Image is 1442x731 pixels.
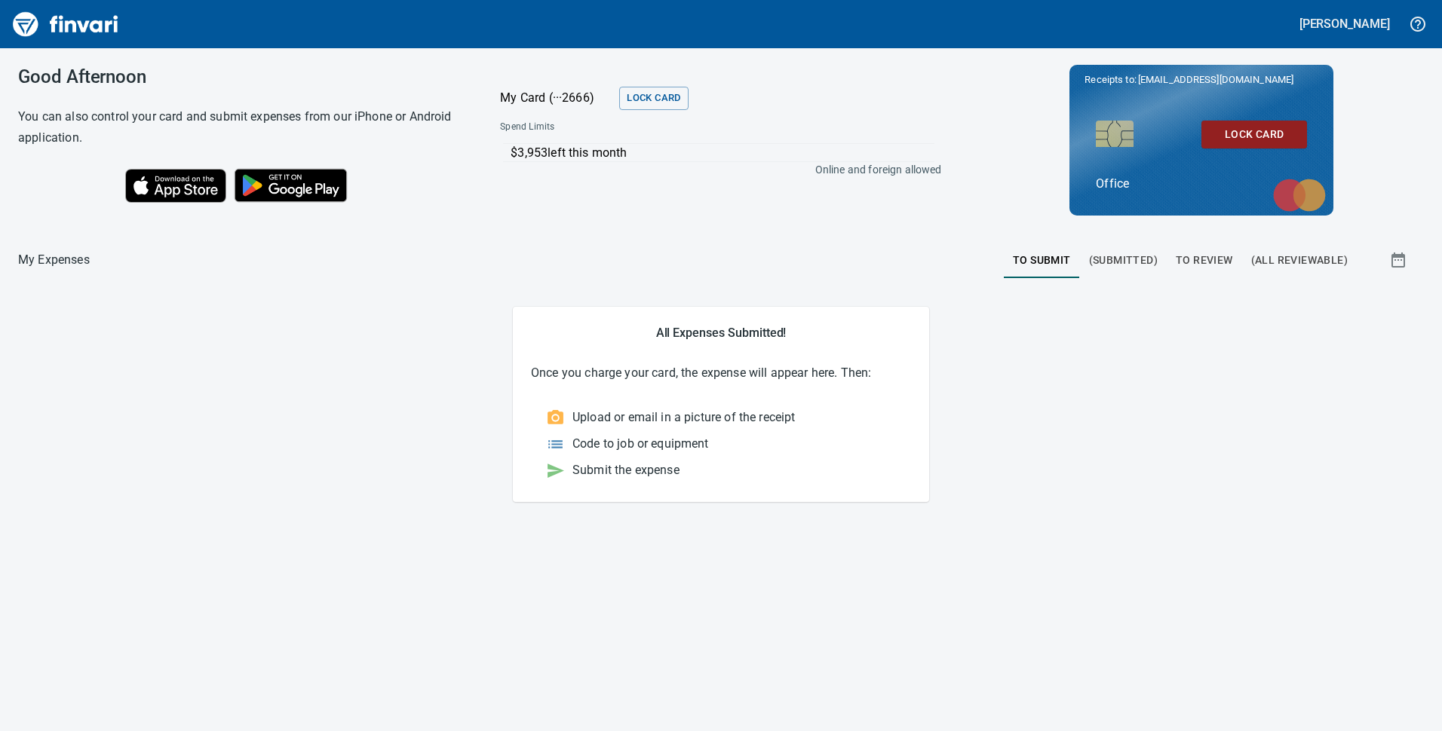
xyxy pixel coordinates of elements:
[9,6,122,42] img: Finvari
[1299,16,1390,32] h5: [PERSON_NAME]
[572,408,795,427] p: Upload or email in a picture of the receipt
[1085,72,1318,87] p: Receipts to:
[627,90,680,107] span: Lock Card
[572,461,680,479] p: Submit the expense
[572,435,709,453] p: Code to job or equipment
[500,89,613,107] p: My Card (···2666)
[511,144,934,162] p: $3,953 left this month
[18,251,90,269] p: My Expenses
[1266,171,1333,219] img: mastercard.svg
[1201,121,1307,148] button: Lock Card
[18,251,90,269] nav: breadcrumb
[1251,251,1348,270] span: (All Reviewable)
[1089,251,1158,270] span: (Submitted)
[531,364,911,382] p: Once you charge your card, the expense will appear here. Then:
[619,87,688,110] button: Lock Card
[226,161,356,210] img: Get it on Google Play
[1137,72,1295,87] span: [EMAIL_ADDRESS][DOMAIN_NAME]
[531,325,911,341] h5: All Expenses Submitted!
[18,106,462,148] h6: You can also control your card and submit expenses from our iPhone or Android application.
[1296,12,1394,35] button: [PERSON_NAME]
[1176,251,1233,270] span: To Review
[125,169,226,203] img: Download on the App Store
[1013,251,1071,270] span: To Submit
[1376,242,1424,278] button: Show transactions within a particular date range
[1213,125,1295,144] span: Lock Card
[18,66,462,87] h3: Good Afternoon
[1096,175,1307,193] p: Office
[488,162,941,177] p: Online and foreign allowed
[500,120,747,135] span: Spend Limits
